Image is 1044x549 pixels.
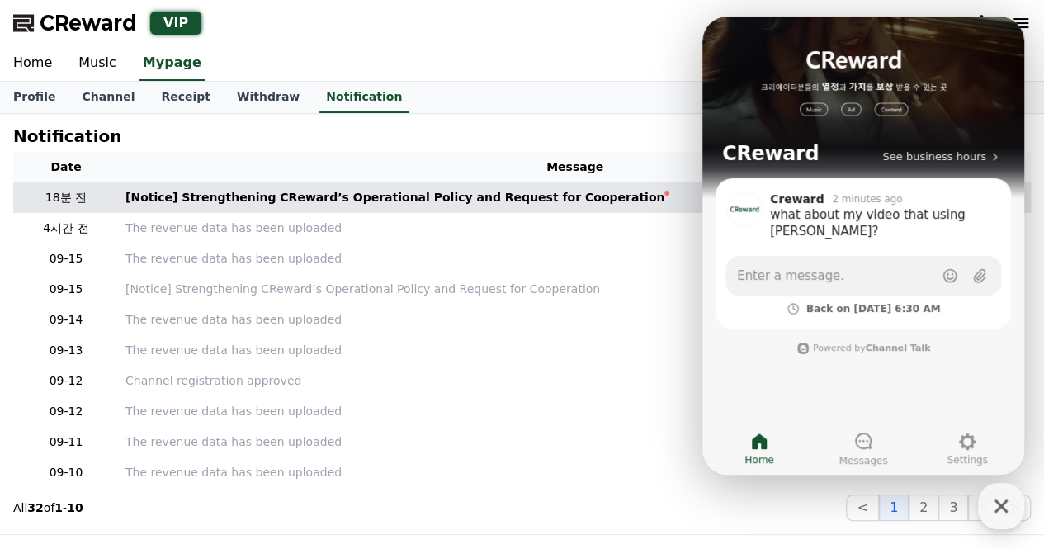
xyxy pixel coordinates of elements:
[20,220,112,237] p: 4시간 전
[13,10,137,36] a: CReward
[846,495,878,521] button: <
[40,10,137,36] span: CReward
[125,372,1024,390] p: Channel registration approved
[20,281,112,298] p: 09-15
[909,495,938,521] button: 2
[125,250,1024,267] a: The revenue data has been uploaded
[224,82,313,113] a: Withdraw
[125,281,1024,298] a: [Notice] Strengthening CReward’s Operational Policy and Request for Cooperation
[13,499,83,516] p: All of -
[67,501,83,514] strong: 10
[125,342,1024,359] a: The revenue data has been uploaded
[702,17,1024,475] iframe: Channel chat
[68,82,148,113] a: Channel
[125,189,1024,206] a: [Notice] Strengthening CReward’s Operational Policy and Request for Cooperation
[125,189,664,206] div: [Notice] Strengthening CReward’s Operational Policy and Request for Cooperation
[125,433,1024,451] a: The revenue data has been uploaded
[319,82,409,113] a: Notification
[27,501,43,514] strong: 32
[119,152,1031,182] th: Message
[139,46,205,81] a: Mypage
[20,433,112,451] p: 09-11
[65,46,130,81] a: Music
[879,495,909,521] button: 1
[125,464,1024,481] a: The revenue data has been uploaded
[125,220,1024,237] a: The revenue data has been uploaded
[13,152,119,182] th: Date
[54,501,63,514] strong: 1
[148,82,224,113] a: Receipt
[125,311,1024,329] a: The revenue data has been uploaded
[150,12,201,35] div: VIP
[20,342,112,359] p: 09-13
[968,495,998,521] button: 4
[20,189,112,206] p: 18분 전
[20,372,112,390] p: 09-12
[125,403,1024,420] a: The revenue data has been uploaded
[20,403,112,420] p: 09-12
[20,250,112,267] p: 09-15
[938,495,968,521] button: 3
[13,127,121,145] h4: Notification
[20,464,112,481] p: 09-10
[20,311,112,329] p: 09-14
